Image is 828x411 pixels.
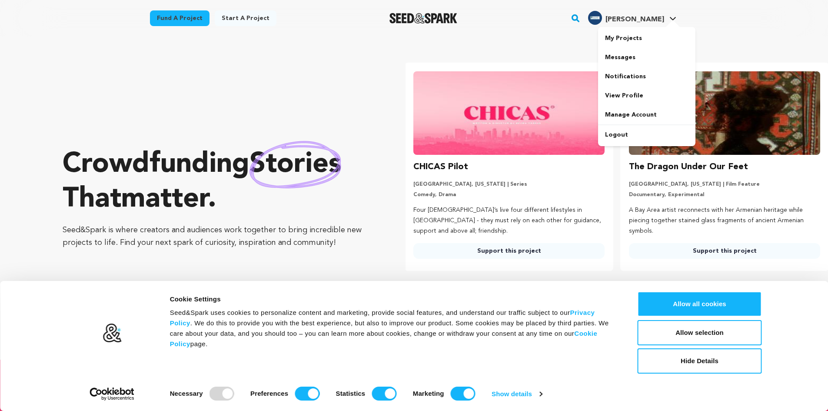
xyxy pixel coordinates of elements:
strong: Marketing [413,390,444,397]
button: Allow selection [638,320,762,345]
div: Seed&Spark uses cookies to personalize content and marketing, provide social features, and unders... [170,307,618,349]
img: download.jpg [588,11,602,25]
span: [PERSON_NAME] [605,16,664,23]
img: CHICAS Pilot image [413,71,605,155]
a: Start a project [215,10,276,26]
a: Notifications [598,67,695,86]
img: logo [102,323,122,343]
button: Allow all cookies [638,291,762,317]
h3: The Dragon Under Our Feet [629,160,748,174]
a: My Projects [598,29,695,48]
a: Usercentrics Cookiebot - opens in a new window [74,388,150,401]
p: [GEOGRAPHIC_DATA], [US_STATE] | Series [413,181,605,188]
p: Seed&Spark is where creators and audiences work together to bring incredible new projects to life... [63,224,371,249]
p: Comedy, Drama [413,191,605,198]
strong: Statistics [336,390,366,397]
a: Manage Account [598,105,695,124]
a: Logout [598,125,695,144]
div: Prasanna P.'s Profile [588,11,664,25]
a: Fund a project [150,10,209,26]
div: Cookie Settings [170,294,618,304]
h3: CHICAS Pilot [413,160,468,174]
p: [GEOGRAPHIC_DATA], [US_STATE] | Film Feature [629,181,820,188]
p: Four [DEMOGRAPHIC_DATA]’s live four different lifestyles in [GEOGRAPHIC_DATA] - they must rely on... [413,205,605,236]
a: Prasanna P.'s Profile [586,9,678,25]
p: Crowdfunding that . [63,147,371,217]
p: A Bay Area artist reconnects with her Armenian heritage while piecing together stained glass frag... [629,205,820,236]
a: Support this project [413,243,605,259]
p: Documentary, Experimental [629,191,820,198]
strong: Preferences [250,390,288,397]
img: Seed&Spark Logo Dark Mode [389,13,458,23]
a: Show details [492,388,542,401]
span: Prasanna P.'s Profile [586,9,678,27]
strong: Necessary [170,390,203,397]
img: The Dragon Under Our Feet image [629,71,820,155]
a: Support this project [629,243,820,259]
img: hand sketched image [249,141,341,188]
a: Seed&Spark Homepage [389,13,458,23]
span: matter [121,186,208,214]
a: View Profile [598,86,695,105]
a: Messages [598,48,695,67]
button: Hide Details [638,348,762,374]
